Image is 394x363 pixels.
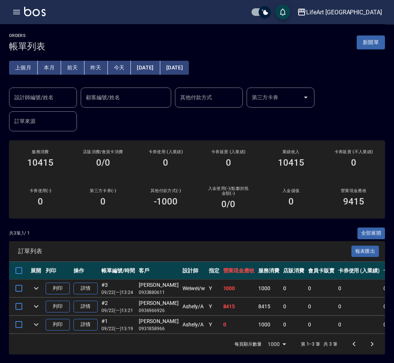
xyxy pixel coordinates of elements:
[31,319,42,330] button: expand row
[46,319,70,331] button: 列印
[207,280,221,297] td: Y
[101,289,135,296] p: 09/22 (一) 13:24
[221,316,257,334] td: 0
[181,298,207,315] td: Ashely /A
[256,316,281,334] td: 1000
[31,301,42,312] button: expand row
[9,33,45,38] h2: ORDERS
[74,301,98,312] a: 詳情
[100,280,137,297] td: #3
[46,283,70,294] button: 列印
[351,157,356,168] h3: 0
[221,298,257,315] td: 8415
[357,228,385,239] button: 全部展開
[46,301,70,312] button: 列印
[331,149,376,154] h2: 卡券販賣 (不入業績)
[137,262,181,280] th: 客戶
[100,196,106,207] h3: 0
[74,283,98,294] a: 詳情
[163,157,168,168] h3: 0
[160,61,189,75] button: [DATE]
[44,262,72,280] th: 列印
[96,157,110,168] h3: 0/0
[9,41,45,52] h3: 帳單列表
[38,196,43,207] h3: 0
[27,157,54,168] h3: 10415
[351,247,379,254] a: 報表匯出
[256,262,281,280] th: 服務消費
[226,157,231,168] h3: 0
[221,262,257,280] th: 營業現金應收
[29,262,44,280] th: 展開
[278,157,304,168] h3: 10415
[154,196,178,207] h3: -1000
[18,248,351,255] span: 訂單列表
[81,188,125,193] h2: 第三方卡券(-)
[336,262,382,280] th: 卡券使用 (入業績)
[256,298,281,315] td: 8415
[336,316,382,334] td: 0
[139,299,179,307] div: [PERSON_NAME]
[306,262,336,280] th: 會員卡販賣
[206,149,250,154] h2: 卡券販賣 (入業績)
[207,262,221,280] th: 指定
[207,316,221,334] td: Y
[357,38,385,46] a: 新開單
[18,188,63,193] h2: 卡券使用(-)
[221,199,235,209] h3: 0 /0
[206,186,250,196] h2: 入金使用(-) /點數折抵金額(-)
[81,149,125,154] h2: 店販消費 /會員卡消費
[306,298,336,315] td: 0
[108,61,131,75] button: 今天
[38,61,61,75] button: 本月
[265,334,289,354] div: 1000
[101,307,135,314] p: 09/22 (一) 13:21
[281,298,306,315] td: 0
[181,280,207,297] td: Weiwei /w
[221,280,257,297] td: 1000
[306,280,336,297] td: 0
[139,325,179,332] p: 0931858966
[269,149,313,154] h2: 業績收入
[9,61,38,75] button: 上個月
[331,188,376,193] h2: 營業現金應收
[143,149,188,154] h2: 卡券使用 (入業績)
[74,319,98,331] a: 詳情
[181,316,207,334] td: Ashely /A
[343,196,364,207] h3: 9415
[256,280,281,297] td: 1000
[143,188,188,193] h2: 其他付款方式(-)
[139,289,179,296] p: 0933880611
[139,317,179,325] div: [PERSON_NAME]
[61,61,84,75] button: 前天
[207,298,221,315] td: Y
[275,5,290,20] button: save
[300,91,312,103] button: Open
[301,341,337,348] p: 第 1–3 筆 共 3 筆
[24,7,46,16] img: Logo
[294,5,385,20] button: LifeArt [GEOGRAPHIC_DATA]
[269,188,313,193] h2: 入金儲值
[100,262,137,280] th: 帳單編號/時間
[336,298,382,315] td: 0
[306,316,336,334] td: 0
[101,325,135,332] p: 09/22 (一) 13:19
[351,246,379,257] button: 報表匯出
[306,8,382,17] div: LifeArt [GEOGRAPHIC_DATA]
[288,196,294,207] h3: 0
[139,307,179,314] p: 0936966926
[18,149,63,154] h3: 服務消費
[281,280,306,297] td: 0
[100,316,137,334] td: #1
[72,262,100,280] th: 操作
[336,280,382,297] td: 0
[281,316,306,334] td: 0
[84,61,108,75] button: 昨天
[9,230,30,237] p: 共 3 筆, 1 / 1
[281,262,306,280] th: 店販消費
[131,61,160,75] button: [DATE]
[100,298,137,315] td: #2
[139,281,179,289] div: [PERSON_NAME]
[357,35,385,49] button: 新開單
[31,283,42,294] button: expand row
